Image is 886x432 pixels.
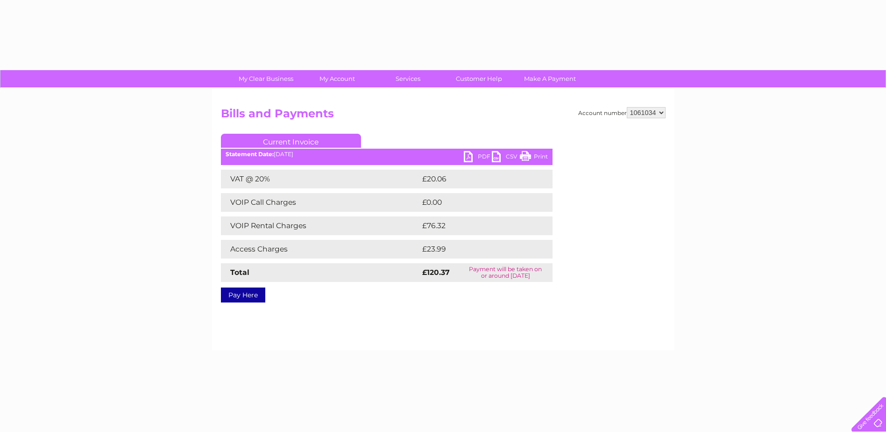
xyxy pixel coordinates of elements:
td: VOIP Call Charges [221,193,420,212]
td: VAT @ 20% [221,170,420,188]
td: £20.06 [420,170,534,188]
td: Access Charges [221,240,420,259]
div: Account number [578,107,666,118]
a: Pay Here [221,288,265,302]
td: £0.00 [420,193,531,212]
h2: Bills and Payments [221,107,666,125]
a: PDF [464,151,492,165]
a: Customer Help [440,70,517,87]
td: Payment will be taken on or around [DATE] [459,263,553,282]
a: My Clear Business [227,70,305,87]
strong: Total [230,268,249,277]
b: Statement Date: [226,151,274,158]
div: [DATE] [221,151,553,158]
a: My Account [298,70,376,87]
a: CSV [492,151,520,165]
td: VOIP Rental Charges [221,216,420,235]
td: £23.99 [420,240,534,259]
a: Make A Payment [511,70,588,87]
strong: £120.37 [422,268,450,277]
a: Print [520,151,548,165]
a: Services [369,70,447,87]
td: £76.32 [420,216,533,235]
a: Current Invoice [221,134,361,148]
